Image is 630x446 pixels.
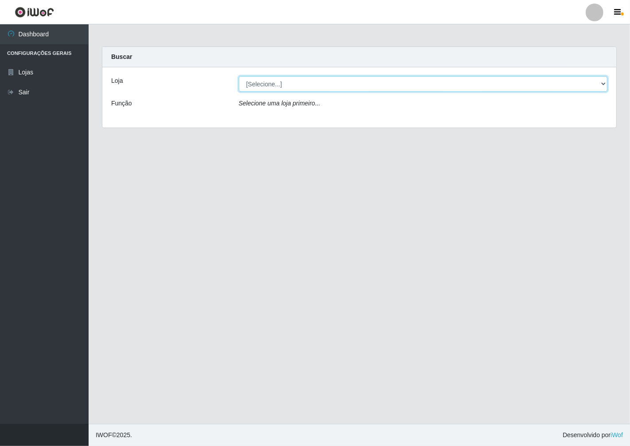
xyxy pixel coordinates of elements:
span: © 2025 . [96,430,132,440]
label: Função [111,99,132,108]
strong: Buscar [111,53,132,60]
img: CoreUI Logo [15,7,54,18]
a: iWof [611,431,623,438]
span: IWOF [96,431,112,438]
span: Desenvolvido por [563,430,623,440]
label: Loja [111,76,123,85]
i: Selecione uma loja primeiro... [239,100,320,107]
